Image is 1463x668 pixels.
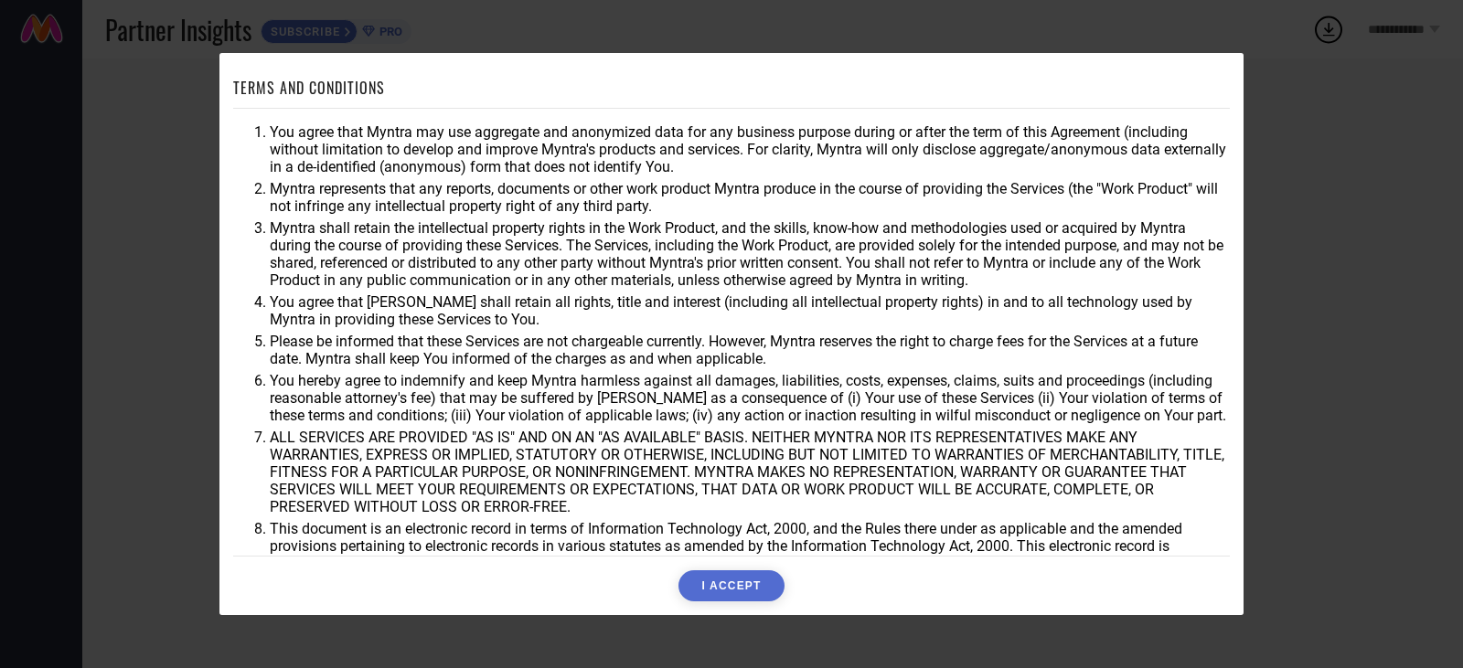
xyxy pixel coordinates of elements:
li: You agree that Myntra may use aggregate and anonymized data for any business purpose during or af... [270,123,1230,175]
li: Please be informed that these Services are not chargeable currently. However, Myntra reserves the... [270,333,1230,367]
li: This document is an electronic record in terms of Information Technology Act, 2000, and the Rules... [270,520,1230,572]
h1: TERMS AND CONDITIONS [233,77,385,99]
li: Myntra represents that any reports, documents or other work product Myntra produce in the course ... [270,180,1230,215]
li: You agree that [PERSON_NAME] shall retain all rights, title and interest (including all intellect... [270,293,1230,328]
li: You hereby agree to indemnify and keep Myntra harmless against all damages, liabilities, costs, e... [270,372,1230,424]
button: I ACCEPT [678,570,784,601]
li: Myntra shall retain the intellectual property rights in the Work Product, and the skills, know-ho... [270,219,1230,289]
li: ALL SERVICES ARE PROVIDED "AS IS" AND ON AN "AS AVAILABLE" BASIS. NEITHER MYNTRA NOR ITS REPRESEN... [270,429,1230,515]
